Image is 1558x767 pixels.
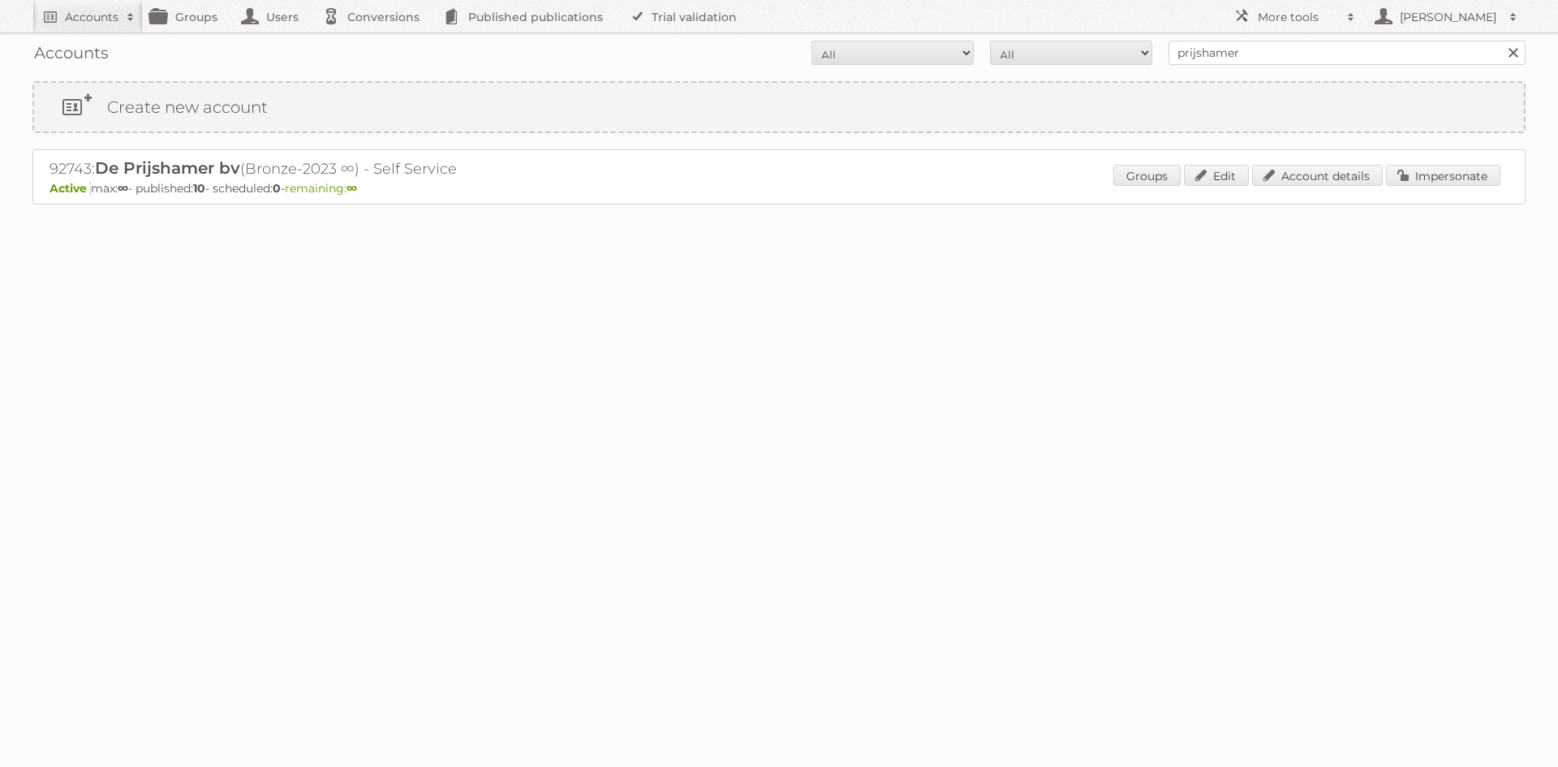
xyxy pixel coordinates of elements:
span: De Prijshamer bv [95,158,240,178]
span: Active [49,181,91,196]
a: Impersonate [1386,165,1500,186]
h2: More tools [1258,9,1339,25]
a: Groups [1113,165,1181,186]
a: Create new account [34,83,1524,131]
h2: Accounts [65,9,118,25]
strong: ∞ [346,181,357,196]
h2: [PERSON_NAME] [1396,9,1501,25]
a: Edit [1184,165,1249,186]
strong: ∞ [118,181,128,196]
span: remaining: [285,181,357,196]
h2: 92743: (Bronze-2023 ∞) - Self Service [49,158,618,179]
a: Account details [1252,165,1383,186]
p: max: - published: - scheduled: - [49,181,1509,196]
strong: 10 [193,181,205,196]
strong: 0 [273,181,281,196]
